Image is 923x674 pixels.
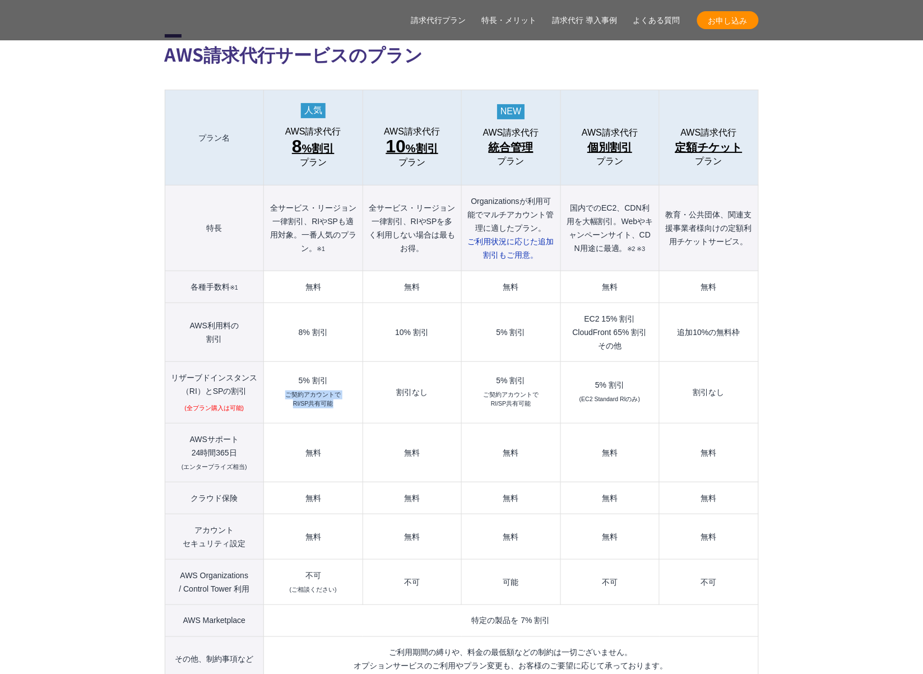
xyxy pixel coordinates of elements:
[165,559,264,605] th: AWS Organizations / Control Tower 利用
[363,482,461,514] td: 無料
[695,156,722,166] span: プラン
[165,185,264,271] th: 特長
[560,423,659,482] td: 無料
[587,138,632,156] span: 個別割引
[462,423,560,482] td: 無料
[369,127,456,168] a: AWS請求代行 10%割引プラン
[582,128,638,138] span: AWS請求代行
[697,11,759,29] a: お申し込み
[567,128,653,166] a: AWS請求代行 個別割引プラン
[285,391,341,408] small: ご契約アカウントで RI/SP共有可能
[264,271,363,303] td: 無料
[697,15,759,26] span: お申し込み
[398,157,425,168] span: プラン
[467,376,554,384] div: 5% 割引
[363,185,461,271] th: 全サービス・リージョン一律割引、RIやSPを多く利用しない場合は最もお得。
[665,128,752,166] a: AWS請求代行 定額チケットプラン
[579,395,640,404] small: (EC2 Standard RIのみ)
[264,605,758,636] td: 特定の製品を 7% 割引
[292,136,302,156] span: 8
[363,271,461,303] td: 無料
[483,391,539,408] small: ご契約アカウントで RI/SP共有可能
[462,514,560,559] td: 無料
[264,185,363,271] th: 全サービス・リージョン一律割引、RIやSPも適用対象。一番人気のプラン。
[633,15,680,26] a: よくある質問
[560,185,659,271] th: 国内でのEC2、CDN利用を大幅割引。Webやキャンペーンサイト、CDN用途に最適。
[264,514,363,559] td: 無料
[300,157,327,168] span: プラン
[462,482,560,514] td: 無料
[363,559,461,605] td: 不可
[264,303,363,362] td: 8% 割引
[317,245,325,252] small: ※1
[165,482,264,514] th: クラウド保険
[165,605,264,636] th: AWS Marketplace
[165,514,264,559] th: アカウント セキュリティ設定
[560,271,659,303] td: 無料
[660,185,758,271] th: 教育・公共団体、関連支援事業者様向けの定額利用チケットサービス。
[363,362,461,424] td: 割引なし
[165,303,264,362] th: AWS利用料の 割引
[627,245,646,252] small: ※2 ※3
[165,90,264,185] th: プラン名
[467,128,554,166] a: AWS請求代行 統合管理プラン
[660,423,758,482] td: 無料
[560,482,659,514] td: 無料
[230,284,238,291] small: ※1
[468,237,554,259] span: ご利用状況に応じた
[660,271,758,303] td: 無料
[462,559,560,605] td: 可能
[660,559,758,605] td: 不可
[165,271,264,303] th: 各種手数料
[184,404,244,413] small: (全プラン購入は可能)
[553,15,618,26] a: 請求代行 導入事例
[411,15,466,26] a: 請求代行プラン
[660,514,758,559] td: 無料
[675,138,743,156] span: 定額チケット
[270,127,356,168] a: AWS請求代行 8%割引 プラン
[264,423,363,482] td: 無料
[462,271,560,303] td: 無料
[498,156,525,166] span: プラン
[165,34,759,67] h2: AWS請求代行サービスのプラン
[386,136,406,156] span: 10
[386,137,438,157] span: %割引
[660,362,758,424] td: 割引なし
[182,463,247,470] small: (エンタープライズ相当)
[363,423,461,482] td: 無料
[292,137,335,157] span: %割引
[560,559,659,605] td: 不可
[165,423,264,482] th: AWSサポート 24時間365日
[264,482,363,514] td: 無料
[660,303,758,362] td: 追加10%の無料枠
[483,128,539,138] span: AWS請求代行
[165,362,264,424] th: リザーブドインスタンス （RI）とSPの割引
[270,376,356,384] div: 5% 割引
[560,514,659,559] td: 無料
[363,303,461,362] td: 10% 割引
[290,586,337,593] small: (ご相談ください)
[384,127,440,137] span: AWS請求代行
[285,127,341,137] span: AWS請求代行
[681,128,737,138] span: AWS請求代行
[482,15,537,26] a: 特長・メリット
[462,303,560,362] td: 5% 割引
[596,156,623,166] span: プラン
[660,482,758,514] td: 無料
[560,303,659,362] td: EC2 15% 割引 CloudFront 65% 割引 その他
[363,514,461,559] td: 無料
[264,559,363,605] td: 不可
[489,138,534,156] span: 統合管理
[462,185,560,271] th: Organizationsが利用可能でマルチアカウント管理に適したプラン。
[567,381,653,389] div: 5% 割引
